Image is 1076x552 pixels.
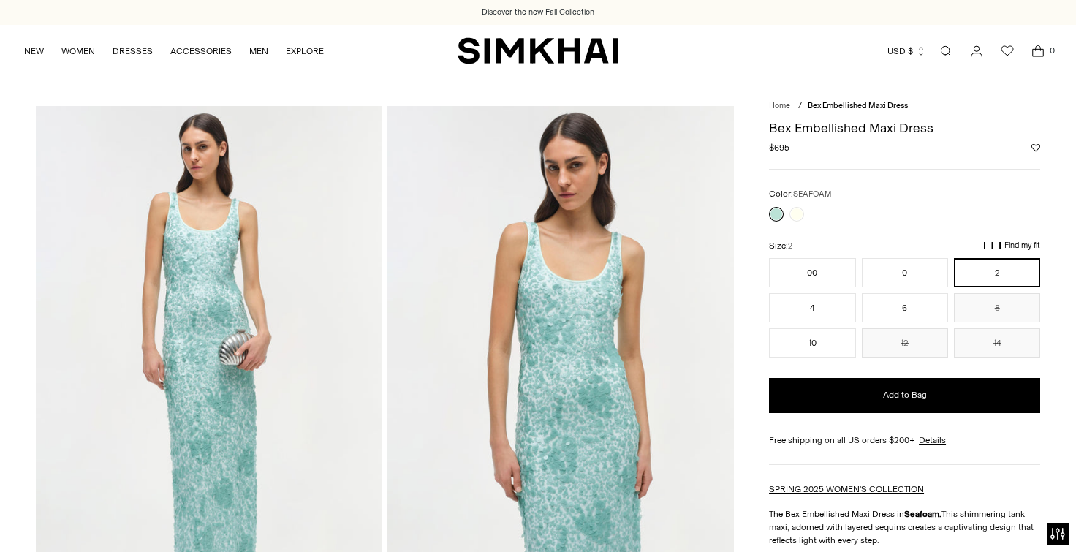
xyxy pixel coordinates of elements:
button: 00 [769,258,855,287]
span: $695 [769,141,789,154]
button: 8 [954,293,1040,322]
button: 14 [954,328,1040,358]
nav: breadcrumbs [769,100,1040,113]
button: 12 [862,328,948,358]
a: Discover the new Fall Collection [482,7,594,18]
div: / [798,100,802,113]
button: 2 [954,258,1040,287]
p: The Bex Embellished Maxi Dress in This shimmering tank maxi, adorned with layered sequins creates... [769,507,1040,547]
button: 4 [769,293,855,322]
a: Details [919,434,946,447]
span: 0 [1045,44,1058,57]
a: ACCESSORIES [170,35,232,67]
div: Free shipping on all US orders $200+ [769,434,1040,447]
a: DRESSES [113,35,153,67]
button: USD $ [887,35,926,67]
a: Home [769,101,790,110]
span: Add to Bag [883,389,927,401]
a: SIMKHAI [458,37,618,65]
a: Open cart modal [1023,37,1053,66]
button: 10 [769,328,855,358]
strong: Seafoam. [904,509,941,519]
span: SEAFOAM [793,189,831,199]
label: Color: [769,187,831,201]
button: 6 [862,293,948,322]
a: NEW [24,35,44,67]
a: MEN [249,35,268,67]
button: 0 [862,258,948,287]
span: Bex Embellished Maxi Dress [808,101,908,110]
a: SPRING 2025 WOMEN'S COLLECTION [769,484,924,494]
a: Wishlist [993,37,1022,66]
a: Open search modal [931,37,961,66]
a: EXPLORE [286,35,324,67]
span: 2 [788,241,792,251]
a: WOMEN [61,35,95,67]
a: Go to the account page [962,37,991,66]
button: Add to Wishlist [1031,143,1040,152]
button: Add to Bag [769,378,1040,413]
label: Size: [769,239,792,253]
h1: Bex Embellished Maxi Dress [769,121,1040,135]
